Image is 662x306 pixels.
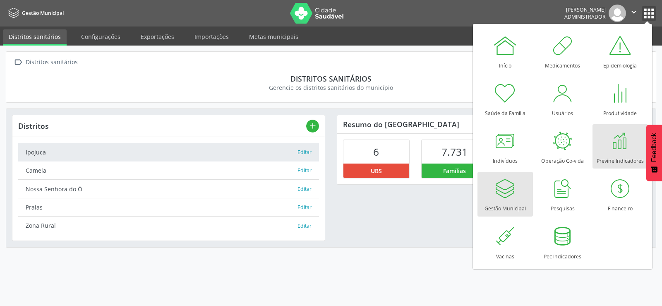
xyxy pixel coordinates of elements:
a: Operação Co-vida [535,124,590,169]
a: Praias Editar [18,198,319,217]
a: Zona Rural Editar [18,217,319,234]
span: Feedback [650,133,658,162]
a: Pesquisas [535,172,590,216]
a: Saúde da Família [477,77,533,121]
div: [PERSON_NAME] [564,6,606,13]
a: Ipojuca Editar [18,143,319,161]
a: Nossa Senhora do Ó Editar [18,180,319,198]
span: 6 [373,145,379,159]
a: Configurações [75,29,126,44]
div: Gerencie os distritos sanitários do município [18,83,644,92]
div: Nossa Senhora do Ó [26,185,297,193]
button: Editar [297,203,312,212]
a: Importações [189,29,235,44]
a: Produtividade [592,77,648,121]
a: Epidemiologia [592,29,648,73]
span: Famílias [443,166,466,175]
span: UBS [371,166,382,175]
span: Administrador [564,13,606,20]
div: Distritos [18,121,306,130]
i:  [629,7,638,17]
a: Pec Indicadores [535,220,590,264]
div: Camela [26,166,297,175]
a: Início [477,29,533,73]
button: Editar [297,166,312,175]
button: apps [642,6,656,21]
div: Distritos sanitários [18,74,644,83]
div: Praias [26,203,297,212]
a: Distritos sanitários [3,29,67,46]
a: Camela Editar [18,161,319,180]
a: Exportações [135,29,180,44]
a: Financeiro [592,172,648,216]
span: Gestão Municipal [22,10,64,17]
i: add [308,121,317,130]
div: Ipojuca [26,148,297,157]
div: Distritos sanitários [24,56,79,68]
a: Previne Indicadores [592,124,648,169]
button: Feedback - Mostrar pesquisa [646,125,662,181]
button: Editar [297,222,312,230]
a: Gestão Municipal [6,6,64,20]
span: 7.731 [441,145,468,159]
a: Metas municipais [243,29,304,44]
a: Gestão Municipal [477,172,533,216]
a: Medicamentos [535,29,590,73]
a:  Distritos sanitários [12,56,79,68]
img: img [609,5,626,22]
a: Usuários [535,77,590,121]
div: Resumo do [GEOGRAPHIC_DATA] [337,115,650,133]
button: add [306,120,319,133]
i:  [12,56,24,68]
a: Indivíduos [477,124,533,169]
div: Zona Rural [26,221,297,230]
button: Editar [297,185,312,193]
a: Vacinas [477,220,533,264]
button: Editar [297,148,312,157]
button:  [626,5,642,22]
